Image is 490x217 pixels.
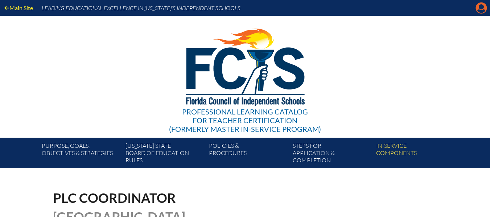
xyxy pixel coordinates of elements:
img: FCISlogo221.eps [170,16,320,115]
div: Professional Learning Catalog (formerly Master In-service Program) [169,107,321,133]
svg: Manage account [475,2,487,14]
span: PLC Coordinator [53,190,176,206]
span: for Teacher Certification [193,116,297,125]
a: Main Site [1,3,36,13]
a: [US_STATE] StateBoard of Education rules [123,141,206,168]
a: In-servicecomponents [373,141,457,168]
a: Policies &Procedures [206,141,289,168]
a: Professional Learning Catalog for Teacher Certification(formerly Master In-service Program) [166,14,324,135]
a: Purpose, goals,objectives & strategies [39,141,122,168]
a: Steps forapplication & completion [290,141,373,168]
